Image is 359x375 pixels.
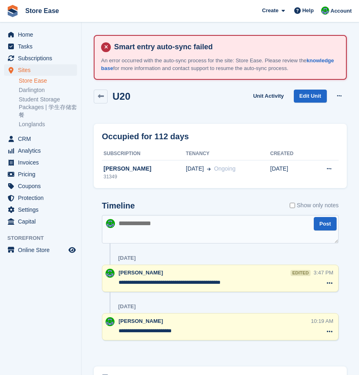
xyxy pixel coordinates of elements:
a: Edit Unit [294,90,327,103]
th: Created [270,147,310,160]
span: Ongoing [214,165,236,172]
p: An error occurred with the auto-sync process for the site: Store Ease. Please review the for more... [101,57,339,72]
div: 10:19 AM [311,317,333,325]
div: 31349 [102,173,186,180]
span: Create [262,7,278,15]
a: Store Ease [19,77,77,85]
a: menu [4,133,77,145]
a: menu [4,204,77,215]
span: CRM [18,133,67,145]
h2: Timeline [102,201,135,211]
th: Tenancy [186,147,270,160]
a: menu [4,180,77,192]
a: menu [4,41,77,52]
span: Settings [18,204,67,215]
span: [DATE] [186,164,204,173]
a: menu [4,157,77,168]
div: [DATE] [118,255,136,261]
div: edited [291,270,310,276]
span: Analytics [18,145,67,156]
h2: Occupied for 112 days [102,130,189,143]
span: Tasks [18,41,67,52]
th: Subscription [102,147,186,160]
span: Account [330,7,352,15]
span: [PERSON_NAME] [119,270,163,276]
span: Sites [18,64,67,76]
a: Unit Activity [250,90,287,103]
a: Darlington [19,86,77,94]
a: menu [4,145,77,156]
img: Neal Smitheringale [106,219,115,228]
span: Home [18,29,67,40]
img: Neal Smitheringale [321,7,329,15]
button: Post [314,217,337,230]
a: menu [4,244,77,256]
input: Show only notes [290,201,295,210]
span: [PERSON_NAME] [119,318,163,324]
a: Preview store [67,245,77,255]
a: menu [4,29,77,40]
a: Longlands [19,121,77,128]
h4: Smart entry auto-sync failed [111,42,339,52]
span: Capital [18,216,67,227]
a: menu [4,53,77,64]
a: menu [4,192,77,204]
span: Protection [18,192,67,204]
span: Coupons [18,180,67,192]
img: Neal Smitheringale [106,317,115,326]
span: Pricing [18,169,67,180]
a: menu [4,216,77,227]
a: menu [4,169,77,180]
span: Help [302,7,314,15]
span: Invoices [18,157,67,168]
div: 3:47 PM [314,269,333,276]
img: Neal Smitheringale [106,269,115,278]
div: [DATE] [118,303,136,310]
label: Show only notes [290,201,339,210]
h2: U20 [112,91,130,102]
a: Store Ease [22,4,62,18]
a: Student Storage Packages | 学生存储套餐 [19,96,77,119]
a: menu [4,64,77,76]
span: Online Store [18,244,67,256]
img: stora-icon-8386f47178a22dfd0bd8f6a31ec36ba5ce8667c1dd55bd0f319d3a0aa187defe.svg [7,5,19,17]
div: [PERSON_NAME] [102,164,186,173]
td: [DATE] [270,160,310,185]
span: Subscriptions [18,53,67,64]
span: Storefront [7,234,81,242]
